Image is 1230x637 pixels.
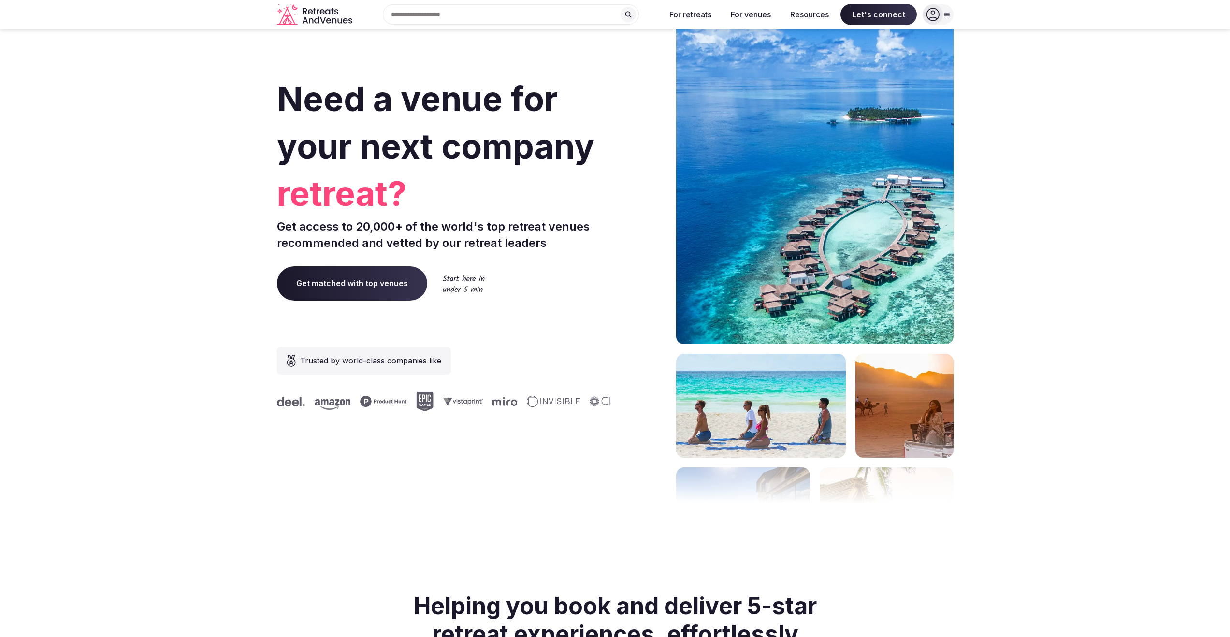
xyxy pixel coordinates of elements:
[443,275,485,292] img: Start here in under 5 min
[416,392,434,411] svg: Epic Games company logo
[855,354,954,458] img: woman sitting in back of truck with camels
[300,355,441,366] span: Trusted by world-class companies like
[492,397,517,406] svg: Miro company logo
[277,4,354,26] svg: Retreats and Venues company logo
[527,396,580,407] svg: Invisible company logo
[443,397,483,405] svg: Vistaprint company logo
[840,4,917,25] span: Let's connect
[277,170,611,217] span: retreat?
[782,4,837,25] button: Resources
[277,397,305,406] svg: Deel company logo
[277,78,594,167] span: Need a venue for your next company
[723,4,779,25] button: For venues
[277,4,354,26] a: Visit the homepage
[277,218,611,251] p: Get access to 20,000+ of the world's top retreat venues recommended and vetted by our retreat lea...
[676,354,846,458] img: yoga on tropical beach
[277,266,427,300] a: Get matched with top venues
[662,4,719,25] button: For retreats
